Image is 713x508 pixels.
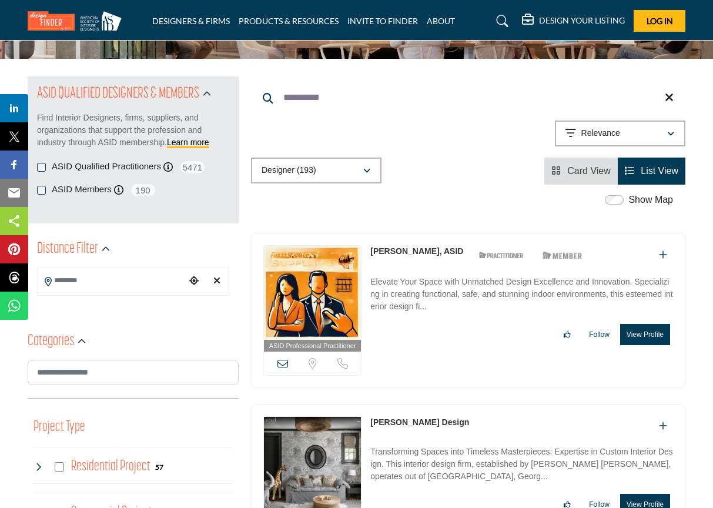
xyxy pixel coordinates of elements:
[71,456,150,477] h4: Residential Project: Types of projects range from simple residential renovations to highly comple...
[551,166,611,176] a: View Card
[152,16,230,26] a: DESIGNERS & FIRMS
[38,269,186,292] input: Search Location
[634,10,685,32] button: Log In
[370,246,463,256] a: [PERSON_NAME], ASID
[37,163,46,172] input: ASID Qualified Practitioners checkbox
[347,16,418,26] a: INVITE TO FINDER
[34,416,85,439] button: Project Type
[251,158,381,183] button: Designer (193)
[28,11,128,31] img: Site Logo
[130,183,156,198] span: 190
[522,14,625,28] div: DESIGN YOUR LISTING
[555,121,685,146] button: Relevance
[55,462,64,472] input: Select Residential Project checkbox
[52,160,161,173] label: ASID Qualified Practitioners
[262,165,316,176] p: Designer (193)
[264,246,361,352] a: ASID Professional Practitioner
[370,245,463,258] p: Angela Austin, ASID
[52,183,112,196] label: ASID Members
[536,248,589,263] img: ASID Members Badge Icon
[620,324,670,345] button: View Profile
[264,246,361,340] img: Angela Austin, ASID
[370,269,673,315] a: Elevate Your Space with Unmatched Design Excellence and Innovation. Specializing in creating func...
[28,331,74,352] h2: Categories
[539,15,625,26] h5: DESIGN YOUR LISTING
[251,83,685,112] input: Search Keyword
[647,16,673,26] span: Log In
[370,446,673,485] p: Transforming Spaces into Timeless Masterpieces: Expertise in Custom Interior Design. This interio...
[544,158,618,185] li: Card View
[269,341,356,351] span: ASID Professional Practitioner
[37,239,98,260] h2: Distance Filter
[179,160,206,175] span: 5471
[209,269,226,294] div: Clear search location
[239,16,339,26] a: PRODUCTS & RESOURCES
[370,439,673,485] a: Transforming Spaces into Timeless Masterpieces: Expertise in Custom Interior Design. This interio...
[567,166,611,176] span: Card View
[641,166,678,176] span: List View
[28,360,239,385] input: Search Category
[427,16,455,26] a: ABOUT
[628,193,673,207] label: Show Map
[37,186,46,195] input: ASID Members checkbox
[581,128,620,139] p: Relevance
[37,112,229,149] p: Find Interior Designers, firms, suppliers, and organizations that support the profession and indu...
[370,416,469,429] p: Ryan Austin Design
[485,12,516,31] a: Search
[155,462,163,472] div: 57 Results For Residential Project
[167,138,209,147] a: Learn more
[659,421,667,431] a: Add To List
[618,158,685,185] li: List View
[370,417,469,427] a: [PERSON_NAME] Design
[581,325,617,345] button: Follow
[186,269,203,294] div: Choose your current location
[474,248,527,263] img: ASID Qualified Practitioners Badge Icon
[370,276,673,315] p: Elevate Your Space with Unmatched Design Excellence and Innovation. Specializing in creating func...
[37,83,199,105] h2: ASID QUALIFIED DESIGNERS & MEMBERS
[155,463,163,472] b: 57
[659,250,667,260] a: Add To List
[556,325,578,345] button: Like listing
[625,166,678,176] a: View List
